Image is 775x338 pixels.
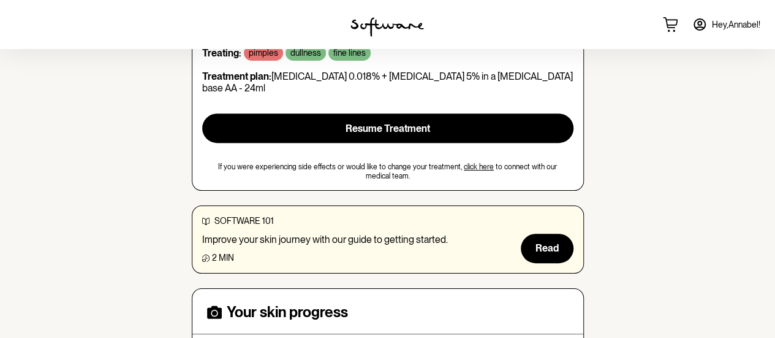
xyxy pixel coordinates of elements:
[202,47,241,59] strong: Treating:
[202,71,271,82] strong: Treatment plan:
[202,113,573,143] button: Resume Treatment
[249,48,278,58] p: pimples
[290,48,321,58] p: dullness
[535,242,559,254] span: Read
[202,234,448,245] p: Improve your skin journey with our guide to getting started.
[333,48,366,58] p: fine lines
[212,253,234,263] span: 2 min
[712,20,760,30] span: Hey, Annabel !
[227,304,348,321] h4: Your skin progress
[685,10,768,39] a: Hey,Annabel!
[350,17,424,37] img: software logo
[346,123,430,134] span: Resume Treatment
[202,71,573,94] p: [MEDICAL_DATA] 0.018% + [MEDICAL_DATA] 5% in a [MEDICAL_DATA] base AA - 24ml
[202,163,573,180] span: If you were experiencing side effects or would like to change your treatment, to connect with our...
[214,216,274,226] span: software 101
[464,163,494,171] a: click here
[521,234,573,263] button: Read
